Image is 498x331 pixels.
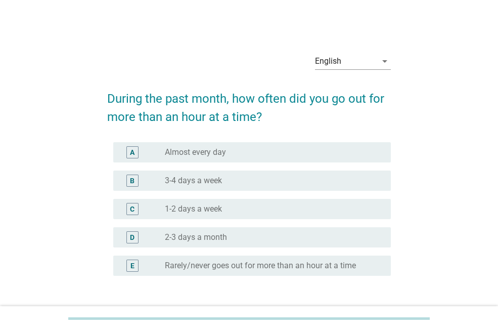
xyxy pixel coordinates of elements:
[165,176,222,186] label: 3-4 days a week
[107,79,391,126] h2: During the past month, how often did you go out for more than an hour at a time?
[165,261,356,271] label: Rarely/never goes out for more than an hour at a time
[379,55,391,67] i: arrow_drop_down
[130,203,134,214] div: C
[130,232,134,242] div: D
[165,147,226,157] label: Almost every day
[130,260,134,271] div: E
[165,204,222,214] label: 1-2 days a week
[165,232,227,242] label: 2-3 days a month
[130,175,134,186] div: B
[130,147,134,157] div: A
[315,57,341,66] div: English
